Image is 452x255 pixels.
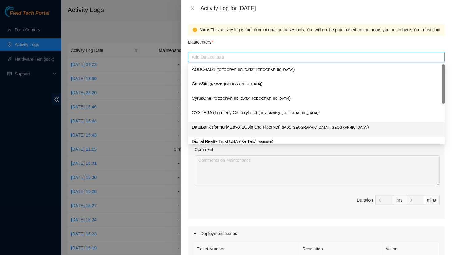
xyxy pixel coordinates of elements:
[200,5,445,12] div: Activity Log for [DATE]
[282,126,367,129] span: ( IAD1 [GEOGRAPHIC_DATA], [GEOGRAPHIC_DATA]
[200,26,211,33] strong: Note:
[188,226,445,241] div: Deployment Issues
[423,195,440,205] div: mins
[192,66,441,73] p: AODC-IAD1 )
[192,80,441,87] p: CoreSite )
[258,140,272,144] span: ( Ashburn
[192,138,441,145] p: Digital Realty Trust USA (fka Telx) )
[188,6,197,11] button: Close
[258,111,318,115] span: ( DC7 Sterling, [GEOGRAPHIC_DATA]
[193,232,197,235] span: caret-right
[195,146,213,153] label: Comment
[192,109,441,116] p: CYXTERA (Formerly CenturyLink) )
[190,6,195,11] span: close
[195,155,440,185] textarea: Comment
[193,28,197,32] span: exclamation-circle
[192,95,441,102] p: CyrusOne )
[216,68,293,71] span: ( [GEOGRAPHIC_DATA], [GEOGRAPHIC_DATA]
[192,124,441,131] p: DataBank (formerly Zayo, zColo and FiberNet) )
[210,82,261,86] span: ( Reston, [GEOGRAPHIC_DATA]
[357,197,373,203] div: Duration
[212,97,289,100] span: ( [GEOGRAPHIC_DATA], [GEOGRAPHIC_DATA]
[393,195,406,205] div: hrs
[188,36,213,45] p: Datacenters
